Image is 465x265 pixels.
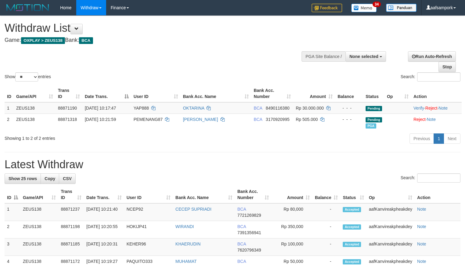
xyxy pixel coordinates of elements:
td: ZEUS138 [20,238,58,256]
span: OXPLAY > ZEUS138 [21,37,65,44]
img: MOTION_logo.png [5,3,51,12]
input: Search: [417,72,460,82]
a: KHAERUDIN [175,241,200,246]
a: Note [427,117,436,122]
span: Accepted [343,259,361,264]
th: Bank Acc. Number: activate to sort column ascending [251,85,293,102]
div: Showing 1 to 2 of 2 entries [5,133,189,141]
span: BCA [254,106,262,111]
a: Note [417,259,426,264]
a: Stop [438,62,456,72]
span: BCA [79,37,93,44]
th: ID: activate to sort column descending [5,186,20,203]
span: BCA [254,117,262,122]
td: aafKanvireakpheakdey [367,221,415,238]
span: Marked by aafnoeunsreypich [366,123,376,129]
th: Bank Acc. Name: activate to sort column ascending [181,85,251,102]
div: - - - [338,105,361,111]
th: Balance [335,85,363,102]
a: CSV [59,173,76,184]
span: PEMENANG87 [134,117,163,122]
span: BCA [237,207,246,212]
th: Status [363,85,385,102]
a: Run Auto-Refresh [408,51,456,62]
span: Accepted [343,242,361,247]
th: ID [5,85,14,102]
th: Op: activate to sort column ascending [367,186,415,203]
td: 2 [5,114,14,131]
td: 1 [5,203,20,221]
h1: Latest Withdraw [5,158,460,171]
th: User ID: activate to sort column ascending [124,186,173,203]
th: Date Trans.: activate to sort column descending [82,85,131,102]
td: ZEUS138 [14,114,55,131]
td: Rp 80,000 [271,203,313,221]
td: 1 [5,102,14,114]
input: Search: [417,173,460,183]
span: Rp 505.000 [296,117,318,122]
span: Copy 7721269829 to clipboard [237,213,261,218]
a: [PERSON_NAME] [183,117,218,122]
a: Note [417,224,426,229]
td: [DATE] 10:20:31 [84,238,124,256]
label: Search: [401,72,460,82]
td: Rp 100,000 [271,238,313,256]
td: ZEUS138 [14,102,55,114]
span: YAP888 [134,106,149,111]
td: ZEUS138 [20,221,58,238]
td: Rp 350,000 [271,221,313,238]
th: Game/API: activate to sort column ascending [20,186,58,203]
td: · · [411,102,462,114]
span: Rp 30.000.000 [296,106,324,111]
div: - - - [338,116,361,122]
td: 3 [5,238,20,256]
img: Button%20Memo.svg [351,4,377,12]
th: Game/API: activate to sort column ascending [14,85,55,102]
span: Accepted [343,224,361,230]
a: Previous [410,133,434,144]
img: panduan.png [386,4,417,12]
h1: Withdraw List [5,22,304,34]
span: Copy 3170920995 to clipboard [266,117,290,122]
div: PGA Site Balance / [302,51,345,62]
span: Copy 7391356941 to clipboard [237,230,261,235]
a: Note [417,241,426,246]
td: [DATE] 10:21:40 [84,203,124,221]
td: HOKIJP41 [124,221,173,238]
td: - [312,221,340,238]
span: Pending [366,106,382,111]
th: Status: activate to sort column ascending [340,186,366,203]
td: 88871185 [58,238,84,256]
img: Feedback.jpg [312,4,342,12]
span: BCA [237,259,246,264]
a: OKTARINA [183,106,204,111]
span: BCA [237,224,246,229]
span: [DATE] 10:17:47 [85,106,116,111]
td: aafKanvireakpheakdey [367,203,415,221]
span: Show 25 rows [9,176,37,181]
span: CSV [63,176,72,181]
a: Show 25 rows [5,173,41,184]
td: - [312,238,340,256]
th: Date Trans.: activate to sort column ascending [84,186,124,203]
a: Note [417,207,426,212]
th: Trans ID: activate to sort column ascending [55,85,82,102]
td: 88871237 [58,203,84,221]
th: Amount: activate to sort column ascending [271,186,313,203]
a: Note [438,106,448,111]
td: [DATE] 10:20:55 [84,221,124,238]
span: Copy 8490116380 to clipboard [266,106,290,111]
label: Search: [401,173,460,183]
span: None selected [349,54,378,59]
a: WIRANDI [175,224,194,229]
span: 88871318 [58,117,77,122]
th: Trans ID: activate to sort column ascending [58,186,84,203]
td: KEHER96 [124,238,173,256]
h4: Game: Bank: [5,37,304,43]
label: Show entries [5,72,51,82]
td: aafKanvireakpheakdey [367,238,415,256]
th: Bank Acc. Name: activate to sort column ascending [173,186,235,203]
th: Amount: activate to sort column ascending [293,85,335,102]
span: Copy 7620796349 to clipboard [237,248,261,252]
span: BCA [237,241,246,246]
